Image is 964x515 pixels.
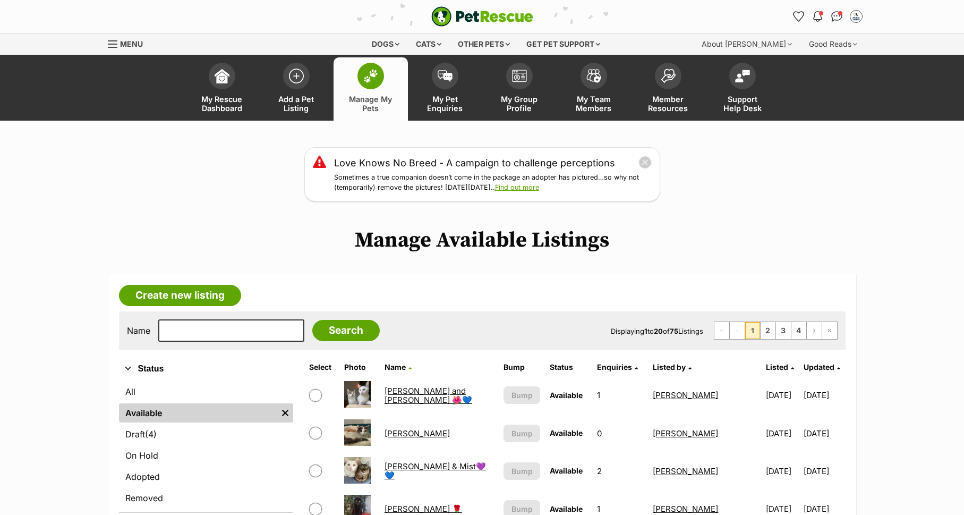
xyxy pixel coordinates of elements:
[761,322,775,339] a: Page 2
[801,33,865,55] div: Good Reads
[762,415,803,452] td: [DATE]
[611,327,703,335] span: Displaying to of Listings
[511,466,533,477] span: Bump
[653,362,692,372] a: Listed by
[809,8,826,25] button: Notifications
[145,428,157,441] span: (4)
[745,322,760,339] span: Page 1
[644,327,647,335] strong: 1
[119,380,293,512] div: Status
[385,362,406,372] span: Name
[431,6,533,27] img: logo-e224e6f780fb5917bec1dbf3a21bbac754714ae5b6737aabdf751b685950b380.svg
[511,428,533,439] span: Bump
[597,362,638,372] a: Enquiries
[804,362,834,372] span: Updated
[120,39,143,48] span: Menu
[119,446,293,465] a: On Hold
[215,69,229,83] img: dashboard-icon-eb2f2d2d3e046f16d808141f083e7271f6b2e854fb5c12c21221c1fb7104beca.svg
[550,504,583,513] span: Available
[277,403,293,423] a: Remove filter
[421,95,469,113] span: My Pet Enquiries
[119,382,293,401] a: All
[829,8,846,25] a: Conversations
[851,11,861,22] img: Anita Butko profile pic
[511,503,533,514] span: Bump
[334,156,615,170] a: Love Knows No Breed - A campaign to challenge perceptions
[804,453,844,489] td: [DATE]
[644,95,692,113] span: Member Resources
[385,461,486,480] a: [PERSON_NAME] & Mist💜💙
[259,57,334,121] a: Add a Pet Listing
[550,391,583,400] span: Available
[512,70,527,82] img: group-profile-icon-3fa3cf56718a62981997c0bc7e787c4b2cf8bcc04b72c1350f741eb67cf2f40e.svg
[804,415,844,452] td: [DATE]
[450,33,517,55] div: Other pets
[790,8,865,25] ul: Account quick links
[385,386,472,405] a: [PERSON_NAME] and [PERSON_NAME] 🌺💙
[127,326,150,335] label: Name
[653,428,718,438] a: [PERSON_NAME]
[108,33,150,53] a: Menu
[344,457,371,484] img: Angelo & Mist💜💙
[631,57,705,121] a: Member Resources
[822,322,837,339] a: Last page
[312,320,380,341] input: Search
[719,95,766,113] span: Support Help Desk
[305,359,339,376] th: Select
[694,33,799,55] div: About [PERSON_NAME]
[804,377,844,413] td: [DATE]
[119,467,293,486] a: Adopted
[385,362,412,372] a: Name
[766,362,788,372] span: Listed
[504,386,540,404] button: Bump
[504,462,540,480] button: Bump
[714,322,729,339] span: First page
[762,453,803,489] td: [DATE]
[408,57,482,121] a: My Pet Enquiries
[766,362,794,372] a: Listed
[813,11,822,22] img: notifications-46538b983faf8c2785f20acdc204bb7945ddae34d4c08c2a6579f10ce5e182be.svg
[550,428,583,437] span: Available
[408,33,449,55] div: Cats
[185,57,259,121] a: My Rescue Dashboard
[831,11,842,22] img: chat-41dd97257d64d25036548639549fe6c8038ab92f7586957e7f3b1b290dea8141.svg
[334,173,652,193] p: Sometimes a true companion doesn’t come in the package an adopter has pictured…so why not (tempor...
[593,377,648,413] td: 1
[495,183,539,191] a: Find out more
[653,362,686,372] span: Listed by
[119,488,293,508] a: Removed
[344,381,371,408] img: Aiko and Emiri 🌺💙
[762,377,803,413] td: [DATE]
[347,95,395,113] span: Manage My Pets
[499,359,544,376] th: Bump
[119,425,293,444] a: Draft
[670,327,678,335] strong: 75
[482,57,557,121] a: My Group Profile
[557,57,631,121] a: My Team Members
[198,95,246,113] span: My Rescue Dashboard
[586,69,601,83] img: team-members-icon-5396bd8760b3fe7c0b43da4ab00e1e3bb1a5d9ba89233759b79545d2d3fc5d0d.svg
[776,322,791,339] a: Page 3
[431,6,533,27] a: PetRescue
[593,453,648,489] td: 2
[119,285,241,306] a: Create new listing
[661,69,676,83] img: member-resources-icon-8e73f808a243e03378d46382f2149f9095a855e16c252ad45f914b54edf8863c.svg
[735,70,750,82] img: help-desk-icon-fdf02630f3aa405de69fd3d07c3f3aa587a6932b1a1747fa1d2bba05be0121f9.svg
[714,322,838,340] nav: Pagination
[438,70,453,82] img: pet-enquiries-icon-7e3ad2cf08bfb03b45e93fb7055b45f3efa6380592205ae92323e6603595dc1f.svg
[791,322,806,339] a: Page 4
[119,403,277,423] a: Available
[334,57,408,121] a: Manage My Pets
[790,8,807,25] a: Favourites
[550,466,583,475] span: Available
[654,327,663,335] strong: 20
[340,359,379,376] th: Photo
[496,95,543,113] span: My Group Profile
[504,425,540,442] button: Bump
[289,69,304,83] img: add-pet-listing-icon-0afa8454b4691262ce3f59096e99ab1cd57d4a30225e0717b998d2c9b9846f56.svg
[272,95,320,113] span: Add a Pet Listing
[653,504,718,514] a: [PERSON_NAME]
[363,69,378,83] img: manage-my-pets-icon-02211641906a0b7f246fdf0571729dbe1e7629f14944591b6c1af311fb30b64b.svg
[804,362,840,372] a: Updated
[519,33,608,55] div: Get pet support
